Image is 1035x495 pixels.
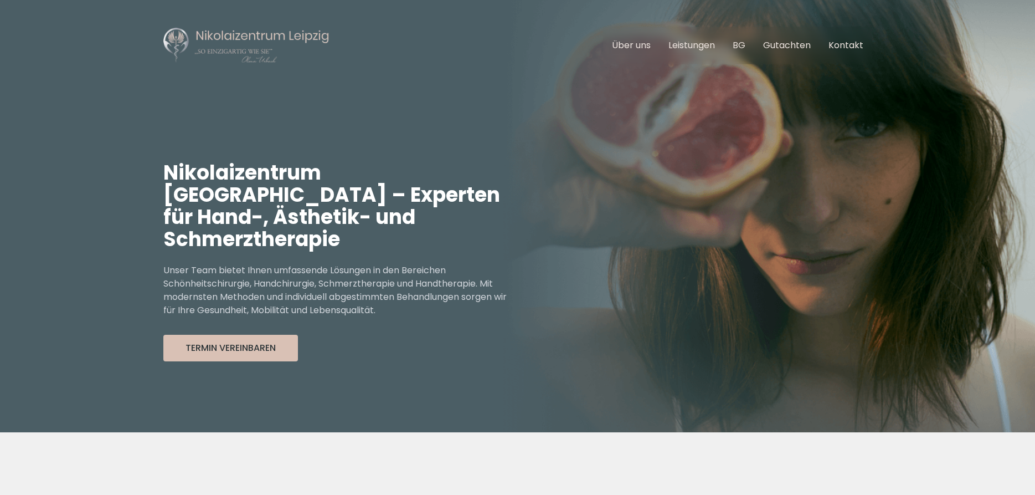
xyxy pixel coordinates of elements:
a: Über uns [612,39,651,52]
a: Leistungen [668,39,715,52]
p: Unser Team bietet Ihnen umfassende Lösungen in den Bereichen Schönheitschirurgie, Handchirurgie, ... [163,264,518,317]
button: Termin Vereinbaren [163,335,298,361]
a: Kontakt [828,39,863,52]
img: Nikolaizentrum Leipzig Logo [163,27,329,64]
a: BG [733,39,745,52]
h1: Nikolaizentrum [GEOGRAPHIC_DATA] – Experten für Hand-, Ästhetik- und Schmerztherapie [163,162,518,251]
a: Gutachten [763,39,811,52]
